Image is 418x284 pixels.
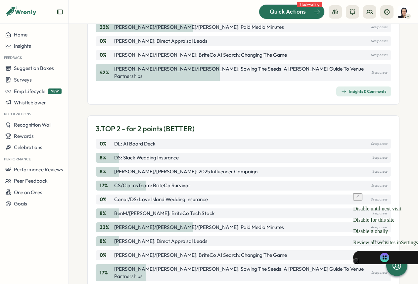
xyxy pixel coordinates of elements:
p: 0 % [100,140,113,147]
span: Suggestion Boxes [14,65,54,71]
p: BenM/[PERSON_NAME]: BriteCo Tech Stack [114,210,215,217]
p: [PERSON_NAME]: Direct Appraisal Leads [114,37,208,45]
p: [PERSON_NAME]/[PERSON_NAME]/[PERSON_NAME]: Paid Media Minutes [114,224,284,231]
p: 0 % [100,252,113,259]
p: 8 % [100,168,113,175]
p: 5 responses [371,69,387,76]
span: One on Ones [14,189,42,196]
p: 33 % [100,24,113,31]
span: Peer Feedback [14,178,48,184]
p: DS: Slack Wedding Insurance [114,154,179,161]
p: 33 % [100,224,113,231]
p: 1 responses [372,168,387,175]
p: 0 % [100,37,113,45]
span: Quick Actions [270,7,306,16]
span: Surveys [14,77,32,83]
img: Dove Tugadi [397,6,410,18]
p: 17 % [100,182,113,189]
p: [PERSON_NAME]: Direct Appraisal Leads [114,238,208,245]
p: 0 % [100,196,113,203]
p: 0 responses [371,140,387,147]
p: 2 responses [371,269,387,276]
span: Whistleblower [14,99,46,106]
span: Rewards [14,133,34,139]
button: Insights & Comments [336,86,391,96]
p: [PERSON_NAME]/[PERSON_NAME]: 2025 Influencer Campaign [114,168,257,175]
p: [PERSON_NAME]/[PERSON_NAME]: BriteCo AI Search: Changing the Game [114,252,287,259]
p: CS/ClaimsTeam: BriteCo Survivor [114,182,190,189]
span: Goals [14,200,27,207]
p: Conor/DS: Love Island Wedding Insurance [114,196,208,203]
p: 2 responses [371,182,387,189]
p: 8 % [100,210,113,217]
span: Performance Reviews [14,166,63,173]
span: Celebrations [14,144,42,150]
span: 1 task waiting [297,2,322,7]
p: 3. TOP 2 - for 2 points (BETTER) [96,124,195,134]
p: 1 responses [372,154,387,161]
p: 4 responses [371,24,387,31]
p: 17 % [100,269,113,276]
button: Quick Actions [259,4,325,19]
p: [PERSON_NAME]/[PERSON_NAME]/[PERSON_NAME]: Sowing The Seeds: A [PERSON_NAME] Guide to Venue Partn... [114,265,370,280]
p: DL: AI Board Deck [114,140,156,147]
p: 0 % [100,51,113,59]
span: Emp Lifecycle [14,88,45,94]
p: [PERSON_NAME]/[PERSON_NAME]/[PERSON_NAME]: Sowing The Seeds: A [PERSON_NAME] Guide to Venue Partn... [114,65,370,80]
div: Insights & Comments [341,89,386,94]
span: Home [14,31,27,38]
span: NEW [48,88,62,94]
p: [PERSON_NAME]/[PERSON_NAME]/[PERSON_NAME]: Paid Media Minutes [114,24,284,31]
span: Recognition Wall [14,122,51,128]
p: 0 responses [371,51,387,59]
button: Expand sidebar [57,9,63,15]
span: Insights [14,43,31,49]
p: [PERSON_NAME]/[PERSON_NAME]: BriteCo AI Search: Changing the Game [114,51,287,59]
p: 8 % [100,154,113,161]
p: 0 responses [371,37,387,45]
p: 8 % [100,238,113,245]
p: 42 % [100,69,113,76]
